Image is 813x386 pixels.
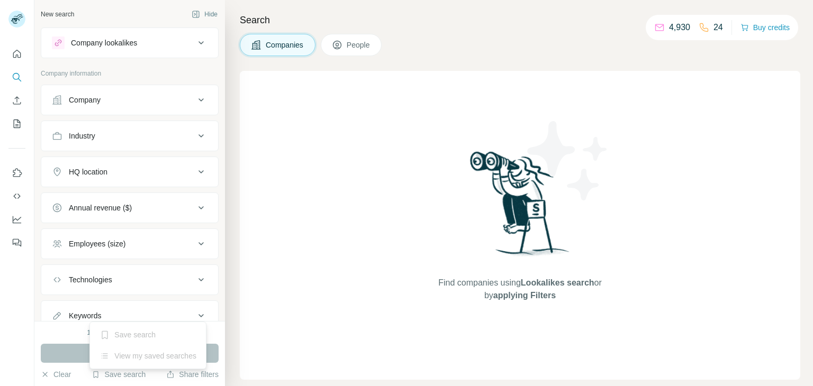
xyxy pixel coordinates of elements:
[41,30,218,56] button: Company lookalikes
[41,159,218,185] button: HQ location
[69,95,101,105] div: Company
[41,231,218,256] button: Employees (size)
[465,149,575,266] img: Surfe Illustration - Woman searching with binoculars
[69,203,132,213] div: Annual revenue ($)
[92,345,204,366] div: View my saved searches
[8,68,25,87] button: Search
[41,195,218,220] button: Annual revenue ($)
[41,303,218,328] button: Keywords
[266,40,304,50] span: Companies
[520,113,616,208] img: Surfe Illustration - Stars
[8,187,25,206] button: Use Surfe API
[69,310,101,321] div: Keywords
[8,114,25,133] button: My lists
[41,10,74,19] div: New search
[69,238,125,249] div: Employees (size)
[41,369,71,380] button: Clear
[69,274,112,285] div: Technologies
[41,123,218,149] button: Industry
[8,163,25,182] button: Use Surfe on LinkedIn
[669,21,690,34] p: 4,930
[713,21,723,34] p: 24
[41,69,219,78] p: Company information
[8,210,25,229] button: Dashboard
[69,167,107,177] div: HQ location
[69,131,95,141] div: Industry
[92,369,146,380] button: Save search
[92,324,204,345] div: Save search
[8,44,25,63] button: Quick start
[435,277,604,302] span: Find companies using or by
[493,291,556,300] span: applying Filters
[41,87,218,113] button: Company
[41,267,218,292] button: Technologies
[740,20,790,35] button: Buy credits
[521,278,594,287] span: Lookalikes search
[87,328,173,337] div: 1820 search results remaining
[71,38,137,48] div: Company lookalikes
[240,13,800,27] h4: Search
[166,369,219,380] button: Share filters
[8,233,25,252] button: Feedback
[8,91,25,110] button: Enrich CSV
[347,40,371,50] span: People
[184,6,225,22] button: Hide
